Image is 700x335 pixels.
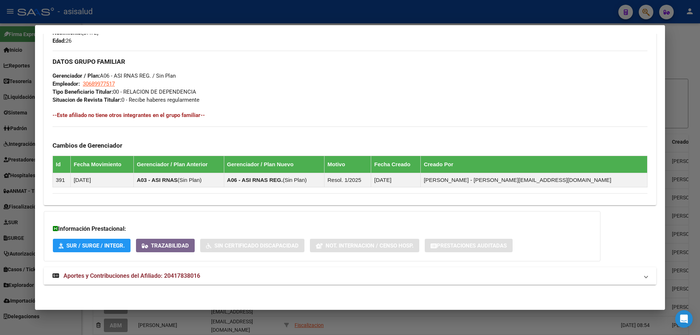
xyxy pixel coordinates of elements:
th: Gerenciador / Plan Nuevo [224,156,324,173]
th: Creado Por [421,156,647,173]
strong: A06 - ASI RNAS REG. [227,177,283,183]
h3: Información Prestacional: [53,225,591,233]
th: Gerenciador / Plan Anterior [134,156,224,173]
td: 391 [53,173,71,187]
td: [PERSON_NAME] - [PERSON_NAME][EMAIL_ADDRESS][DOMAIN_NAME] [421,173,647,187]
th: Fecha Creado [371,156,421,173]
span: Prestaciones Auditadas [437,242,507,249]
td: Resol. 1/2025 [324,173,371,187]
span: 26 [52,38,71,44]
button: Sin Certificado Discapacidad [200,239,304,252]
td: [DATE] [71,173,134,187]
th: Motivo [324,156,371,173]
span: SUR / SURGE / INTEGR. [66,242,125,249]
button: Prestaciones Auditadas [425,239,513,252]
span: Trazabilidad [151,242,189,249]
span: A06 - ASI RNAS REG. / Sin Plan [52,73,176,79]
strong: A03 - ASI RNAS [137,177,178,183]
span: 30689977517 [83,81,115,87]
div: Open Intercom Messenger [675,310,693,328]
mat-expansion-panel-header: Aportes y Contribuciones del Afiliado: 20417838016 [44,267,656,285]
button: SUR / SURGE / INTEGR. [53,239,131,252]
strong: Gerenciador / Plan: [52,73,100,79]
strong: Edad: [52,38,66,44]
td: [DATE] [371,173,421,187]
td: ( ) [134,173,224,187]
button: Not. Internacion / Censo Hosp. [310,239,419,252]
h3: Cambios de Gerenciador [52,141,647,149]
span: 0 - Recibe haberes regularmente [52,97,199,103]
span: Sin Plan [284,177,305,183]
strong: Tipo Beneficiario Titular: [52,89,113,95]
h4: --Este afiliado no tiene otros integrantes en el grupo familiar-- [52,111,647,119]
th: Fecha Movimiento [71,156,134,173]
span: Aportes y Contribuciones del Afiliado: 20417838016 [63,272,200,279]
span: Sin Plan [179,177,200,183]
strong: Situacion de Revista Titular: [52,97,121,103]
span: Not. Internacion / Censo Hosp. [326,242,413,249]
span: 00 - RELACION DE DEPENDENCIA [52,89,196,95]
th: Id [53,156,71,173]
td: ( ) [224,173,324,187]
span: Sin Certificado Discapacidad [214,242,299,249]
h3: DATOS GRUPO FAMILIAR [52,58,647,66]
strong: Empleador: [52,81,80,87]
button: Trazabilidad [136,239,195,252]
